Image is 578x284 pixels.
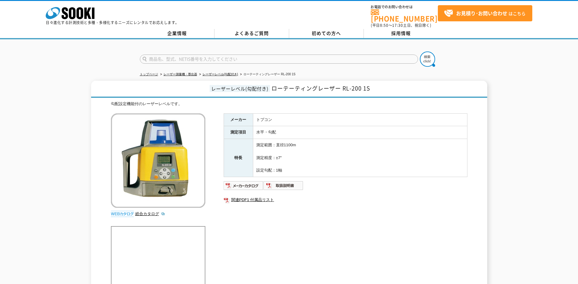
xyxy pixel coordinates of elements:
[444,9,526,18] span: はこちら
[140,29,215,38] a: 企業情報
[239,71,296,78] li: ローテーティングレーザー RL-200 1S
[135,211,165,216] a: 総合カタログ
[224,196,467,204] a: 関連PDF1 付属品リスト
[371,9,438,22] a: [PHONE_NUMBER]
[264,185,303,189] a: 取扱説明書
[312,30,341,37] span: 初めての方へ
[392,23,403,28] span: 17:30
[253,126,467,139] td: 水平・勾配
[438,5,532,21] a: お見積り･お問い合わせはこちら
[371,5,438,9] span: お電話でのお問い合わせは
[271,84,370,92] span: ローテーティングレーザー RL-200 1S
[224,181,264,190] img: メーカーカタログ
[224,113,253,126] th: メーカー
[111,101,467,107] div: 勾配設定機能付のレーザーレベルです。
[224,185,264,189] a: メーカーカタログ
[210,85,270,92] span: レーザーレベル(勾配付き)
[420,51,435,67] img: btn_search.png
[224,139,253,177] th: 特長
[253,139,467,177] td: 測定範囲：直径1100m 測定精度：±7″ 設定勾配：1軸
[203,73,238,76] a: レーザーレベル(勾配付き)
[456,9,507,17] strong: お見積り･お問い合わせ
[253,113,467,126] td: トプコン
[289,29,364,38] a: 初めての方へ
[380,23,388,28] span: 8:50
[140,55,418,64] input: 商品名、型式、NETIS番号を入力してください
[164,73,197,76] a: レーザー測量機・墨出器
[371,23,431,28] span: (平日 ～ 土日、祝日除く)
[111,211,134,217] img: webカタログ
[364,29,438,38] a: 採用情報
[111,113,205,208] img: ローテーティングレーザー RL-200 1S
[140,73,158,76] a: トップページ
[215,29,289,38] a: よくあるご質問
[264,181,303,190] img: 取扱説明書
[224,126,253,139] th: 測定項目
[46,21,179,24] p: 日々進化する計測技術と多種・多様化するニーズにレンタルでお応えします。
